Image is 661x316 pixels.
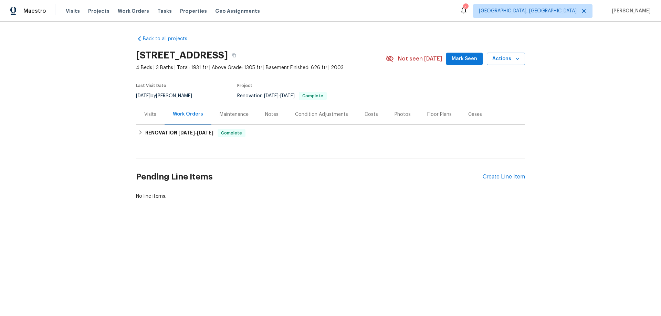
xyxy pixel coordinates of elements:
div: Photos [395,111,411,118]
div: Notes [265,111,279,118]
span: Work Orders [118,8,149,14]
span: Complete [218,130,245,137]
span: Last Visit Date [136,84,166,88]
span: [DATE] [280,94,295,98]
span: Renovation [237,94,327,98]
div: Visits [144,111,156,118]
div: Condition Adjustments [295,111,348,118]
div: Create Line Item [483,174,525,180]
span: - [178,130,213,135]
span: [PERSON_NAME] [609,8,651,14]
div: by [PERSON_NAME] [136,92,200,100]
h2: Pending Line Items [136,161,483,193]
span: Mark Seen [452,55,477,63]
span: Geo Assignments [215,8,260,14]
span: 4 Beds | 3 Baths | Total: 1931 ft² | Above Grade: 1305 ft² | Basement Finished: 626 ft² | 2003 [136,64,386,71]
span: Properties [180,8,207,14]
div: Cases [468,111,482,118]
span: [DATE] [136,94,150,98]
div: No line items. [136,193,525,200]
span: [DATE] [197,130,213,135]
span: Actions [492,55,520,63]
span: Complete [300,94,326,98]
span: Project [237,84,252,88]
span: - [264,94,295,98]
span: Visits [66,8,80,14]
span: [DATE] [178,130,195,135]
span: Projects [88,8,109,14]
div: Floor Plans [427,111,452,118]
span: [GEOGRAPHIC_DATA], [GEOGRAPHIC_DATA] [479,8,577,14]
button: Actions [487,53,525,65]
div: 4 [463,4,468,11]
h2: [STREET_ADDRESS] [136,52,228,59]
button: Copy Address [228,49,240,62]
button: Mark Seen [446,53,483,65]
div: RENOVATION [DATE]-[DATE]Complete [136,125,525,141]
span: [DATE] [264,94,279,98]
div: Costs [365,111,378,118]
div: Maintenance [220,111,249,118]
span: Maestro [23,8,46,14]
span: Not seen [DATE] [398,55,442,62]
span: Tasks [157,9,172,13]
h6: RENOVATION [145,129,213,137]
a: Back to all projects [136,35,202,42]
div: Work Orders [173,111,203,118]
